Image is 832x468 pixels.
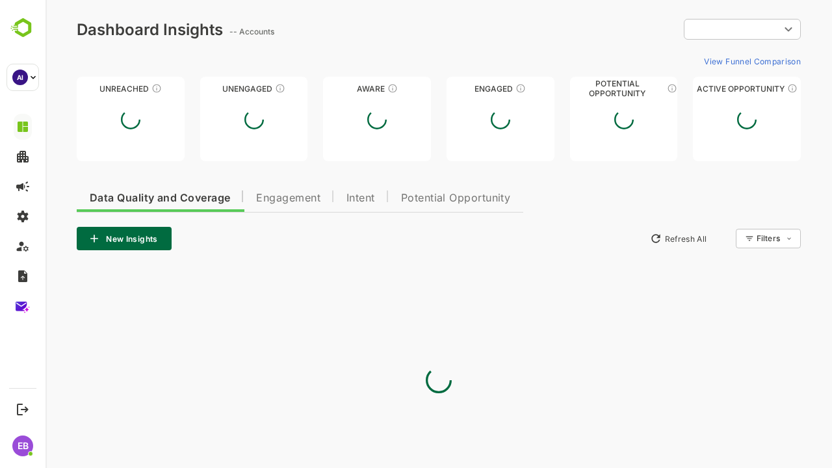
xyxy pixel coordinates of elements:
button: View Funnel Comparison [653,51,755,71]
button: Refresh All [599,228,667,249]
div: Filters [710,227,755,250]
div: Potential Opportunity [525,84,632,94]
div: Aware [278,84,385,94]
span: Data Quality and Coverage [44,193,185,203]
div: Filters [711,233,734,243]
div: These accounts have not shown enough engagement and need nurturing [229,83,240,94]
ag: -- Accounts [184,27,233,36]
span: Intent [301,193,330,203]
div: These accounts have just entered the buying cycle and need further nurturing [342,83,352,94]
button: Logout [14,400,31,418]
div: Unreached [31,84,139,94]
div: Engaged [401,84,509,94]
div: These accounts are MQAs and can be passed on to Inside Sales [621,83,632,94]
div: Dashboard Insights [31,20,177,39]
span: Engagement [211,193,275,203]
div: These accounts have open opportunities which might be at any of the Sales Stages [742,83,752,94]
div: EB [12,435,33,456]
div: Unengaged [155,84,263,94]
div: AI [12,70,28,85]
span: Potential Opportunity [356,193,465,203]
button: New Insights [31,227,126,250]
img: BambooboxLogoMark.f1c84d78b4c51b1a7b5f700c9845e183.svg [6,16,40,40]
div: These accounts have not been engaged with for a defined time period [106,83,116,94]
div: These accounts are warm, further nurturing would qualify them to MQAs [470,83,480,94]
div: Active Opportunity [647,84,755,94]
div: ​ [638,18,755,41]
